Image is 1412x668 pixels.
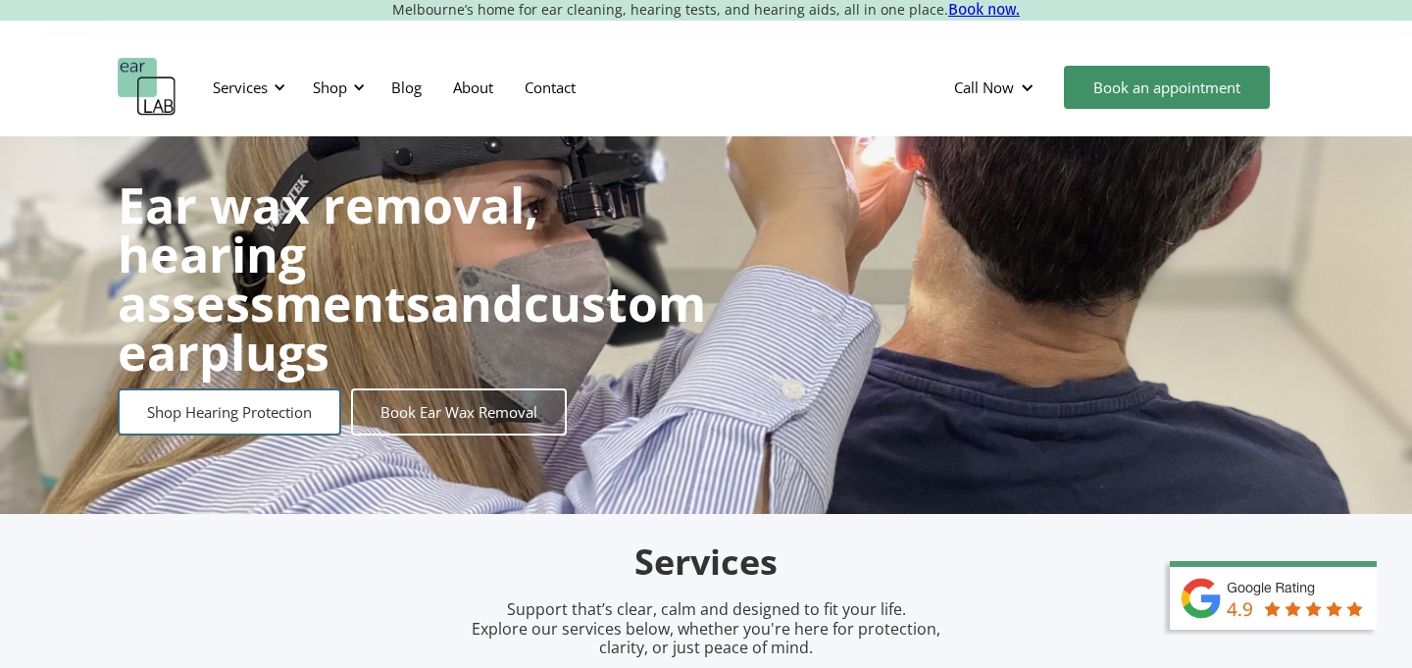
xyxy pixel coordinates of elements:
div: Services [213,77,268,97]
a: About [437,59,509,116]
p: Support that’s clear, calm and designed to fit your life. Explore our services below, whether you... [446,600,966,657]
strong: Ear wax removal, hearing assessments [118,172,538,336]
div: Shop [301,58,371,117]
div: Call Now [938,58,1054,117]
h2: Services [245,540,1167,586]
a: Book Ear Wax Removal [351,388,567,436]
a: Book an appointment [1064,66,1270,109]
div: Call Now [954,77,1014,97]
div: Services [201,58,291,117]
strong: custom earplugs [118,270,706,385]
h1: and [118,180,706,377]
a: Shop Hearing Protection [118,388,341,436]
a: Blog [376,59,437,116]
div: Shop [313,77,347,97]
a: Contact [509,59,591,116]
a: home [118,58,176,117]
